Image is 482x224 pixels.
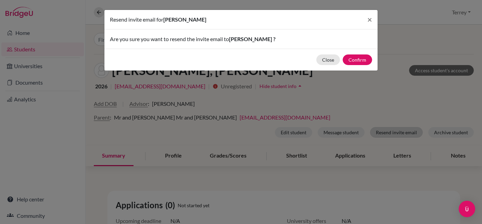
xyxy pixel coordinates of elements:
[110,35,372,43] p: Are you sure you want to resend the invite email to
[459,201,475,217] div: Open Intercom Messenger
[163,16,206,23] span: [PERSON_NAME]
[229,36,276,42] span: [PERSON_NAME] ?
[316,54,340,65] button: Close
[367,14,372,24] span: ×
[343,54,372,65] button: Confirm
[110,16,163,23] span: Resend invite email for
[362,10,378,29] button: Close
